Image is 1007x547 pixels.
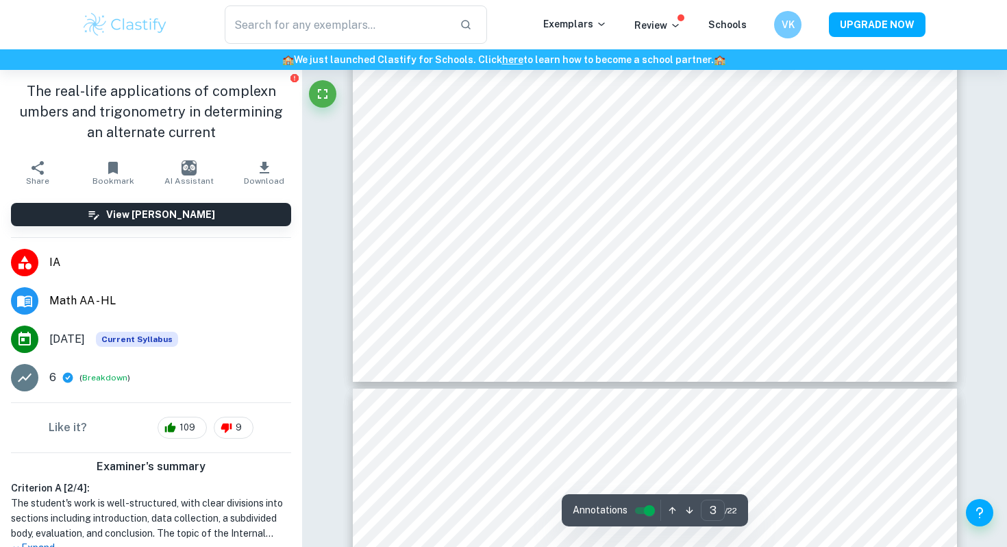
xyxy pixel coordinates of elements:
[49,331,85,348] span: [DATE]
[49,369,56,386] p: 6
[3,52,1004,67] h6: We just launched Clastify for Schools. Click to learn how to become a school partner.
[966,499,993,526] button: Help and Feedback
[96,332,178,347] span: Current Syllabus
[309,80,336,108] button: Fullscreen
[96,332,178,347] div: This exemplar is based on the current syllabus. Feel free to refer to it for inspiration/ideas wh...
[289,73,299,83] button: Report issue
[282,54,294,65] span: 🏫
[79,372,130,385] span: ( )
[780,17,796,32] h6: VK
[227,154,302,192] button: Download
[774,11,801,38] button: VK
[573,503,627,518] span: Annotations
[725,505,737,517] span: / 22
[182,160,197,175] img: AI Assistant
[172,421,203,435] span: 109
[151,154,227,192] button: AI Assistant
[11,203,291,226] button: View [PERSON_NAME]
[502,54,523,65] a: here
[11,481,291,496] h6: Criterion A [ 2 / 4 ]:
[26,176,49,186] span: Share
[158,417,207,439] div: 109
[49,293,291,309] span: Math AA - HL
[708,19,747,30] a: Schools
[714,54,725,65] span: 🏫
[82,372,127,384] button: Breakdown
[214,417,253,439] div: 9
[49,254,291,271] span: IA
[82,11,169,38] img: Clastify logo
[92,176,134,186] span: Bookmark
[543,16,607,32] p: Exemplars
[829,12,925,37] button: UPGRADE NOW
[106,207,215,222] h6: View [PERSON_NAME]
[228,421,249,435] span: 9
[225,5,449,44] input: Search for any exemplars...
[75,154,151,192] button: Bookmark
[49,420,87,436] h6: Like it?
[11,81,291,143] h1: The real-life applications of complexn umbers and trigonometry in determining an alternate current
[11,496,291,541] h1: The student's work is well-structured, with clear divisions into sections including introduction,...
[5,459,297,475] h6: Examiner's summary
[634,18,681,33] p: Review
[164,176,214,186] span: AI Assistant
[244,176,284,186] span: Download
